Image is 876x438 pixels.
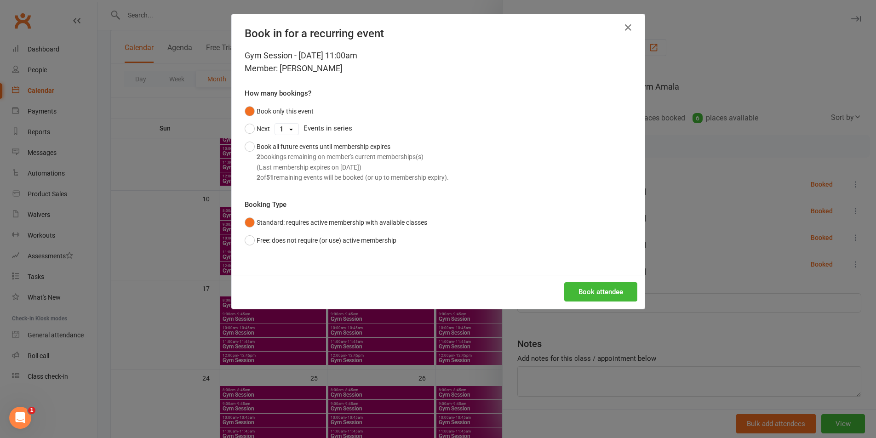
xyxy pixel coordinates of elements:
[245,138,449,187] button: Book all future events until membership expires2bookings remaining on member's current membership...
[266,174,274,181] strong: 51
[257,142,449,183] div: Book all future events until membership expires
[245,120,270,137] button: Next
[621,20,636,35] button: Close
[245,199,286,210] label: Booking Type
[245,102,314,120] button: Book only this event
[245,88,311,99] label: How many bookings?
[245,120,632,137] div: Events in series
[257,152,449,182] div: bookings remaining on member's current memberships(s) (Last membership expires on [DATE]) of rema...
[245,27,632,40] h4: Book in for a recurring event
[245,49,632,75] div: Gym Session - [DATE] 11:00am Member: [PERSON_NAME]
[564,282,637,301] button: Book attendee
[245,232,396,249] button: Free: does not require (or use) active membership
[245,214,427,231] button: Standard: requires active membership with available classes
[28,407,35,414] span: 1
[257,174,260,181] strong: 2
[9,407,31,429] iframe: Intercom live chat
[257,153,260,160] strong: 2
